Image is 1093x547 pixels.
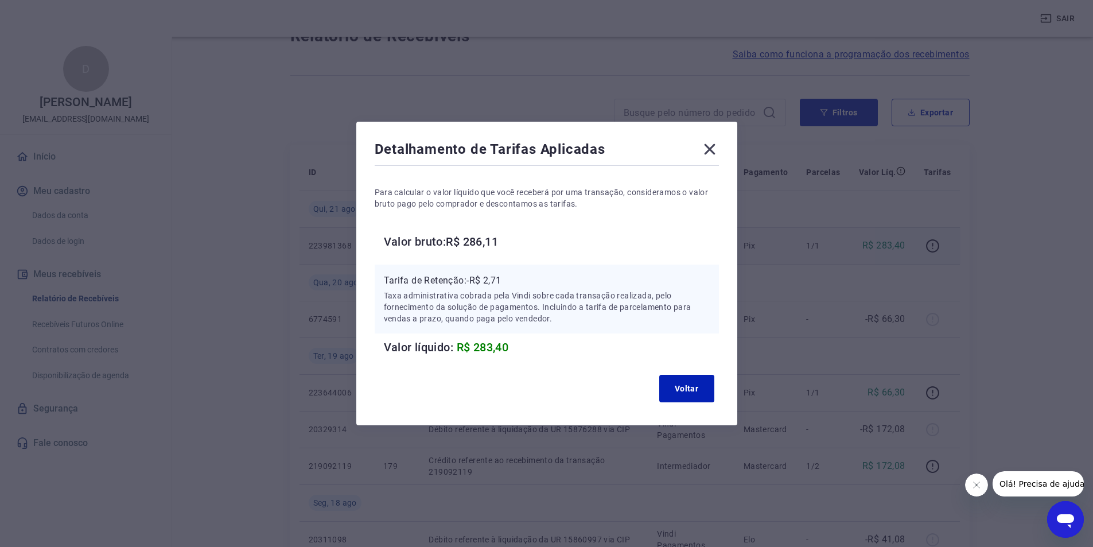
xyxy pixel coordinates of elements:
iframe: Botão para abrir a janela de mensagens [1047,501,1084,538]
p: Para calcular o valor líquido que você receberá por uma transação, consideramos o valor bruto pag... [375,187,719,210]
button: Voltar [659,375,714,402]
div: Detalhamento de Tarifas Aplicadas [375,140,719,163]
p: Tarifa de Retenção: -R$ 2,71 [384,274,710,288]
span: Olá! Precisa de ajuda? [7,8,96,17]
iframe: Mensagem da empresa [993,471,1084,496]
p: Taxa administrativa cobrada pela Vindi sobre cada transação realizada, pelo fornecimento da soluç... [384,290,710,324]
span: R$ 283,40 [457,340,509,354]
h6: Valor bruto: R$ 286,11 [384,232,719,251]
iframe: Fechar mensagem [965,474,988,496]
h6: Valor líquido: [384,338,719,356]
